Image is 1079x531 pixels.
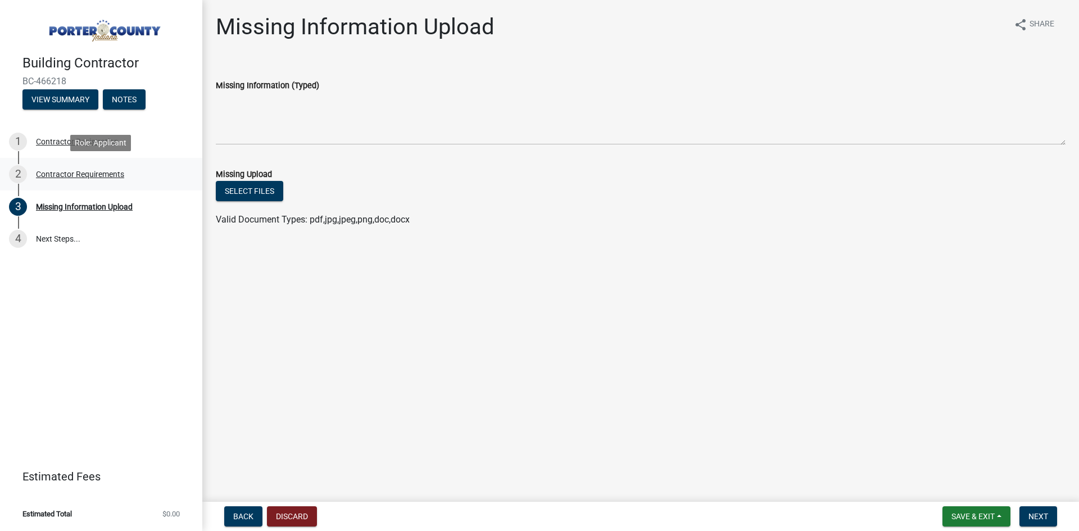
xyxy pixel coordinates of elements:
[36,203,133,211] div: Missing Information Upload
[22,55,193,71] h4: Building Contractor
[216,13,495,40] h1: Missing Information Upload
[103,96,146,105] wm-modal-confirm: Notes
[1014,18,1027,31] i: share
[9,230,27,248] div: 4
[216,82,319,90] label: Missing Information (Typed)
[1028,512,1048,521] span: Next
[22,96,98,105] wm-modal-confirm: Summary
[267,506,317,527] button: Discard
[9,465,184,488] a: Estimated Fees
[1030,18,1054,31] span: Share
[224,506,262,527] button: Back
[162,510,180,518] span: $0.00
[22,89,98,110] button: View Summary
[22,12,184,43] img: Porter County, Indiana
[70,135,131,151] div: Role: Applicant
[9,198,27,216] div: 3
[1005,13,1063,35] button: shareShare
[1019,506,1057,527] button: Next
[36,138,119,146] div: Contractor Registration
[233,512,253,521] span: Back
[9,133,27,151] div: 1
[942,506,1010,527] button: Save & Exit
[216,214,410,225] span: Valid Document Types: pdf,jpg,jpeg,png,doc,docx
[103,89,146,110] button: Notes
[9,165,27,183] div: 2
[216,181,283,201] button: Select files
[22,510,72,518] span: Estimated Total
[216,171,272,179] label: Missing Upload
[36,170,124,178] div: Contractor Requirements
[22,76,180,87] span: BC-466218
[951,512,995,521] span: Save & Exit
